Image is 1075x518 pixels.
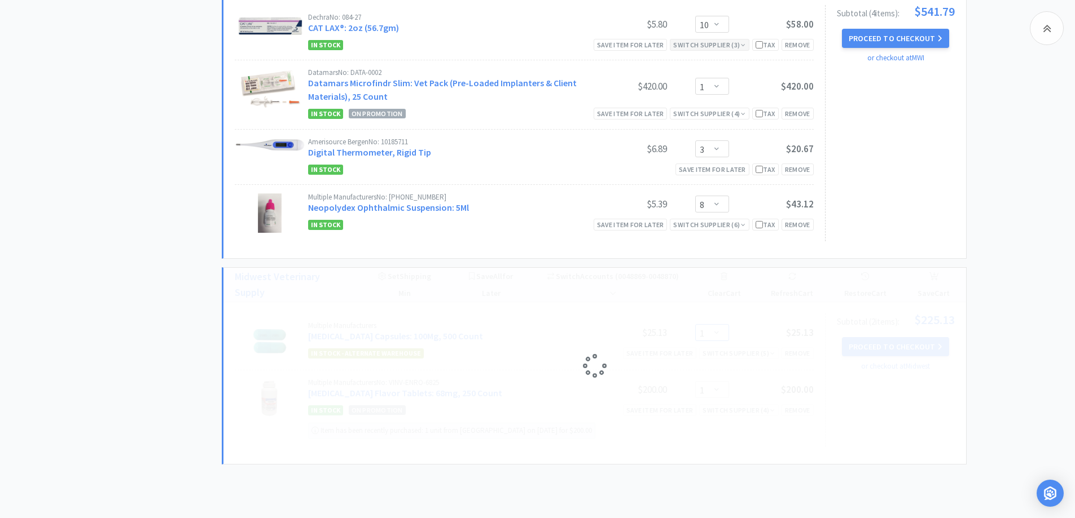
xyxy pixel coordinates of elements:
span: $58.00 [786,18,814,30]
div: Dechra No: 084-27 [308,14,582,21]
div: Switch Supplier ( 6 ) [673,219,745,230]
span: $20.67 [786,143,814,155]
div: Datamars No: DATA-0002 [308,69,582,76]
span: In Stock [308,109,343,119]
div: Remove [782,39,814,51]
a: or checkout at MWI [867,53,924,63]
div: $5.80 [582,17,667,31]
div: Amerisource Bergen No: 10185711 [308,138,582,145]
div: Switch Supplier ( 4 ) [673,108,745,119]
div: Tax [756,108,775,119]
div: Tax [756,219,775,230]
div: Remove [782,108,814,119]
img: 99589f326586434ca9d8e19cf829dbb4_816932.png [258,193,282,233]
div: $5.39 [582,197,667,211]
div: Tax [756,39,775,50]
a: CAT LAX®: 2oz (56.7gm) [308,22,399,33]
span: $43.12 [786,198,814,210]
div: Save item for later [594,219,668,231]
span: $420.00 [781,80,814,92]
span: $541.79 [914,5,955,17]
div: $6.89 [582,142,667,156]
button: Proceed to Checkout [842,29,949,48]
div: Switch Supplier ( 3 ) [673,39,745,50]
div: Open Intercom Messenger [1037,480,1064,507]
img: b9cd7c6c045a4ffdaa49ca8ee4782a59_17965.png [235,14,305,38]
div: Tax [756,164,775,175]
a: Neopolydex Ophthalmic Suspension: 5Ml [308,202,469,213]
div: Save item for later [594,108,668,119]
div: Multiple Manufacturers No: [PHONE_NUMBER] [308,193,582,201]
div: Remove [782,219,814,231]
img: 639a964310914509a25c9ac81d85d862_272834.png [235,138,305,151]
div: $420.00 [582,79,667,93]
a: Digital Thermometer, Rigid Tip [308,147,431,158]
div: Save item for later [675,163,749,175]
span: On Promotion [349,109,406,118]
span: In Stock [308,165,343,175]
img: 784e67c301414e93b38146aa30d10c64_7921.png [239,69,301,108]
span: In Stock [308,40,343,50]
div: Remove [782,163,814,175]
span: In Stock [308,220,343,230]
div: Save item for later [594,39,668,51]
div: Subtotal ( 4 item s ): [837,5,955,17]
a: Datamars Microfindr Slim: Vet Pack (Pre-Loaded Implanters & Client Materials), 25 Count [308,77,577,102]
